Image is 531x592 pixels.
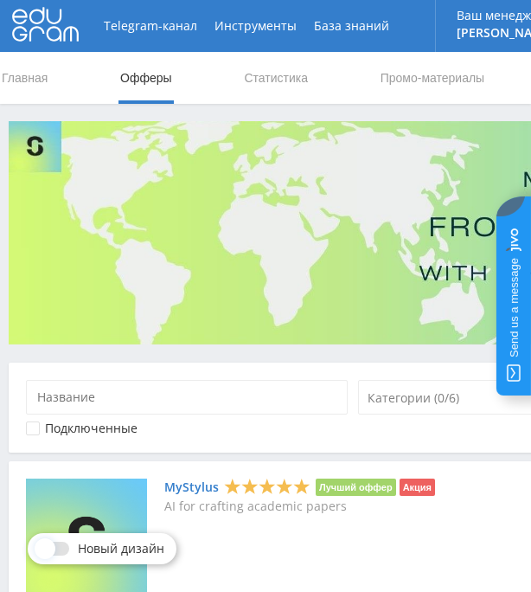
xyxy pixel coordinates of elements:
[118,52,174,104] a: Офферы
[78,542,164,556] span: Новый дизайн
[45,421,138,435] div: Подключенные
[164,499,435,513] p: AI for crafting academic papers
[224,478,310,496] div: 5 Stars
[400,479,435,496] li: Акция
[26,380,348,415] input: Название
[164,480,219,494] a: MyStylus
[379,52,486,104] a: Промо-материалы
[242,52,310,104] a: Статистика
[316,479,396,496] li: Лучший оффер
